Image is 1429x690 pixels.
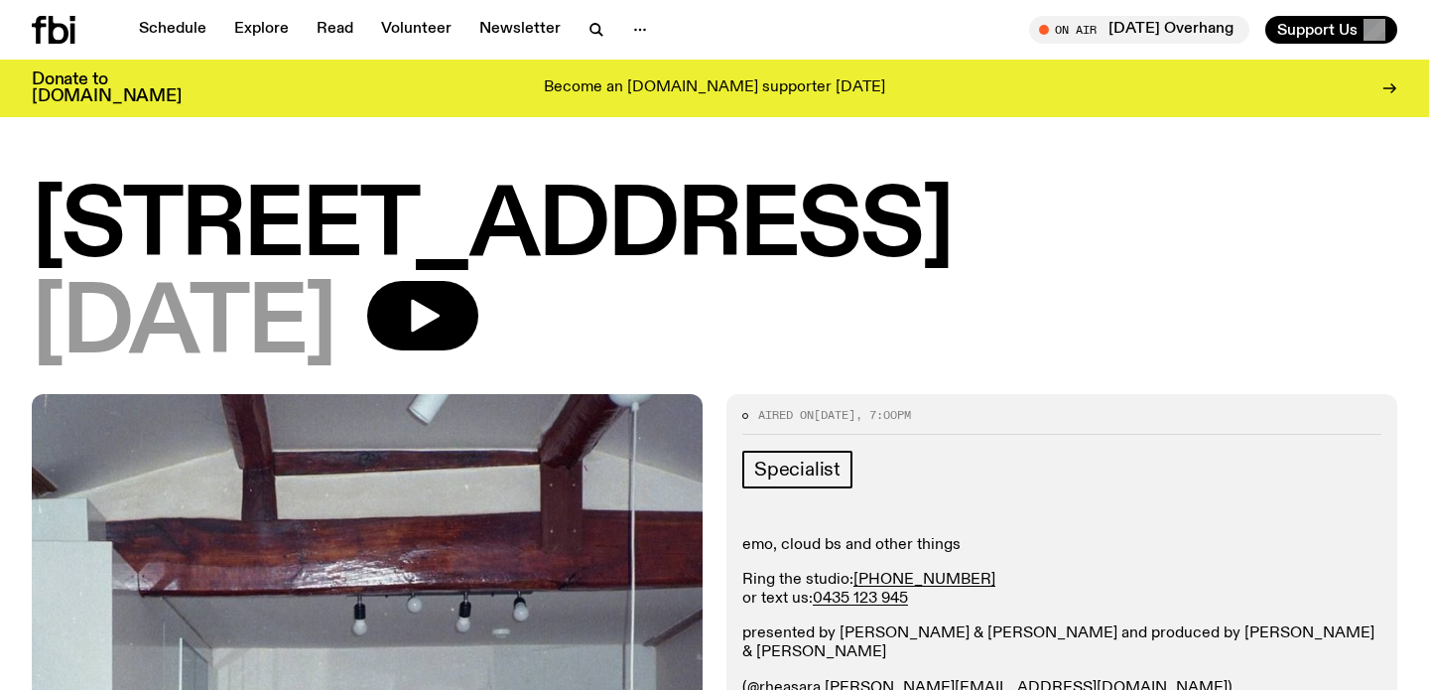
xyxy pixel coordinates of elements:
[742,571,1381,609] p: Ring the studio: or text us:
[742,536,1381,555] p: emo, cloud bs and other things
[742,624,1381,662] p: presented by [PERSON_NAME] & [PERSON_NAME] and produced by [PERSON_NAME] & [PERSON_NAME]
[1029,16,1249,44] button: On Air[DATE] Overhang
[305,16,365,44] a: Read
[32,71,182,105] h3: Donate to [DOMAIN_NAME]
[467,16,573,44] a: Newsletter
[855,407,911,423] span: , 7:00pm
[127,16,218,44] a: Schedule
[1265,16,1397,44] button: Support Us
[32,184,1397,273] h1: [STREET_ADDRESS]
[814,407,855,423] span: [DATE]
[32,281,335,370] span: [DATE]
[222,16,301,44] a: Explore
[742,451,852,488] a: Specialist
[754,459,841,481] span: Specialist
[369,16,463,44] a: Volunteer
[853,572,995,588] a: [PHONE_NUMBER]
[1277,21,1358,39] span: Support Us
[813,591,908,607] a: 0435 123 945
[758,407,814,423] span: Aired on
[544,79,885,97] p: Become an [DOMAIN_NAME] supporter [DATE]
